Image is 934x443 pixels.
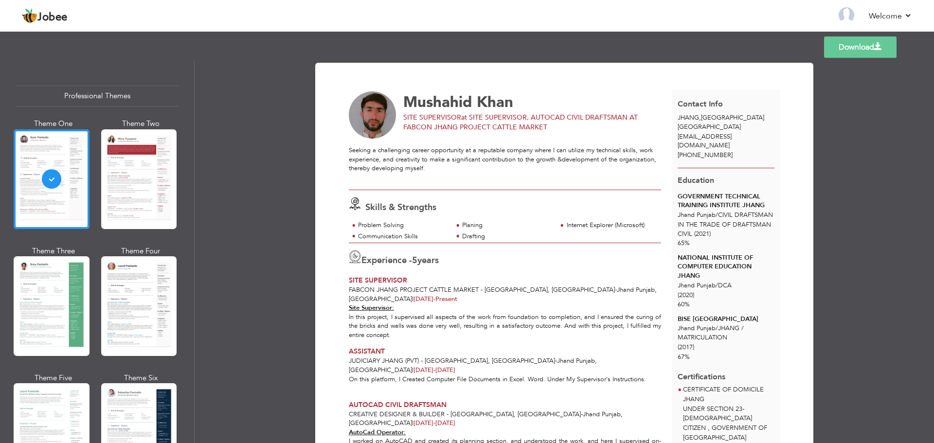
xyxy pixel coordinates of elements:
span: | [412,295,413,303]
span: 67% [678,353,690,361]
span: - [433,295,435,303]
img: jobee.io [22,8,37,24]
span: Skills & Strengths [365,201,436,213]
img: No image [349,91,396,139]
span: Present [413,295,457,303]
div: BISE [GEOGRAPHIC_DATA] [678,315,774,324]
div: Drafting [462,232,551,241]
span: [GEOGRAPHIC_DATA] [678,123,741,131]
span: Jhand Punjab [617,285,655,294]
span: | [412,366,413,374]
div: Planing [462,221,551,230]
span: AUTOCAD CIVIL DRAFTSMAN [349,400,447,409]
span: Jobee [37,12,68,23]
a: Jobee [22,8,68,24]
span: 5 [412,254,417,266]
div: Internet Explorer (Microsoft) [567,221,656,230]
span: , [655,285,657,294]
span: [DATE] [413,419,455,427]
label: years [412,254,439,267]
div: On this platform, I Created Computer File Documents in Excel. Word. Under My Supervisor's Instruc... [343,375,667,393]
div: Theme Six [103,373,179,383]
div: Theme Five [16,373,91,383]
span: [EMAIL_ADDRESS][DOMAIN_NAME] [678,132,732,150]
span: / [716,281,718,290]
div: [GEOGRAPHIC_DATA] [672,113,780,131]
div: Theme Two [103,119,179,129]
span: Education [678,175,714,186]
div: Professional Themes [16,86,179,106]
span: at SITE SUPERVISOR, AUTOCAD CIVIL DRAFTSMAN AT FABCON JHANG PROJECT CATTLE MARKET [403,113,638,132]
div: GOVERNMENT TECHNICAL TRAINING INSTITUTE JHANG [678,192,774,210]
span: - [433,366,435,374]
span: SITE SUPERVISOR [349,276,407,285]
span: Mushahid [403,92,472,112]
span: Jhand Punjab CIVIL DRAFTSMAN [678,211,773,219]
span: SITE SUPERVISOR [403,113,461,122]
span: , [595,356,597,365]
span: (2020) [678,291,694,300]
div: Problem Solving [358,221,447,230]
span: CERTIFICATE OF DOMICILE JHANG [683,385,764,404]
span: / [716,211,718,219]
a: Welcome [869,10,912,22]
span: Jhand Punjab DCA [678,281,732,290]
span: , [621,410,623,419]
span: IN THE TRADE OF DRAFTSMAN CIVIL [678,220,771,238]
u: AutoCad Operator: [349,428,406,437]
span: Experience - [361,254,412,266]
span: [DATE] [413,366,435,374]
span: Contact Info [678,99,723,109]
div: NATIONAL INSTITUTE OF COMPUTER EDUCATION JHANG [678,253,774,281]
div: Theme Four [103,246,179,256]
a: Download [824,36,897,58]
span: Jhand Punjab [557,356,595,365]
span: 60% [678,300,690,309]
span: [GEOGRAPHIC_DATA] [349,366,412,374]
span: - [615,285,617,294]
div: Seeking a challenging career opportunity at a reputable company where I can utilize my technical ... [349,146,661,182]
div: Theme One [16,119,91,129]
span: - [581,410,583,419]
span: JUDICIARY JHANG (PVT) - [GEOGRAPHIC_DATA], [GEOGRAPHIC_DATA] [349,356,555,365]
span: [DATE] [413,295,435,303]
div: Communication Skills [358,232,447,241]
span: - [555,356,557,365]
span: [GEOGRAPHIC_DATA] [349,419,412,427]
span: | [412,419,413,427]
div: Theme Three [16,246,91,256]
span: Jhand Punjab [583,410,621,419]
span: - [433,419,435,427]
img: Profile Img [839,7,854,23]
span: (2021) [694,230,711,238]
span: [DATE] [413,419,435,427]
span: Khan [477,92,513,112]
span: / [716,324,718,333]
span: 65% [678,239,690,248]
span: (2017) [678,343,694,352]
span: ASSISTANT [349,347,385,356]
span: Certifications [678,364,725,383]
span: FABCON JHANG PROJECT CATTLE MARKET - [GEOGRAPHIC_DATA], [GEOGRAPHIC_DATA] [349,285,615,294]
span: [GEOGRAPHIC_DATA] [349,295,412,303]
span: CREATIVE DESIGNER & BUILDER - [GEOGRAPHIC_DATA], [GEOGRAPHIC_DATA] [349,410,581,419]
span: JHANG [678,113,699,122]
span: [DATE] [413,366,455,374]
u: Site Supervisor: [349,303,394,312]
div: In this project, I supervised all aspects of the work from foundation to completion, and I ensure... [343,303,667,339]
span: [PHONE_NUMBER] [678,151,733,159]
span: , [699,113,701,122]
span: Jhand Punjab JHANG / MATRICULATION [678,324,744,342]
